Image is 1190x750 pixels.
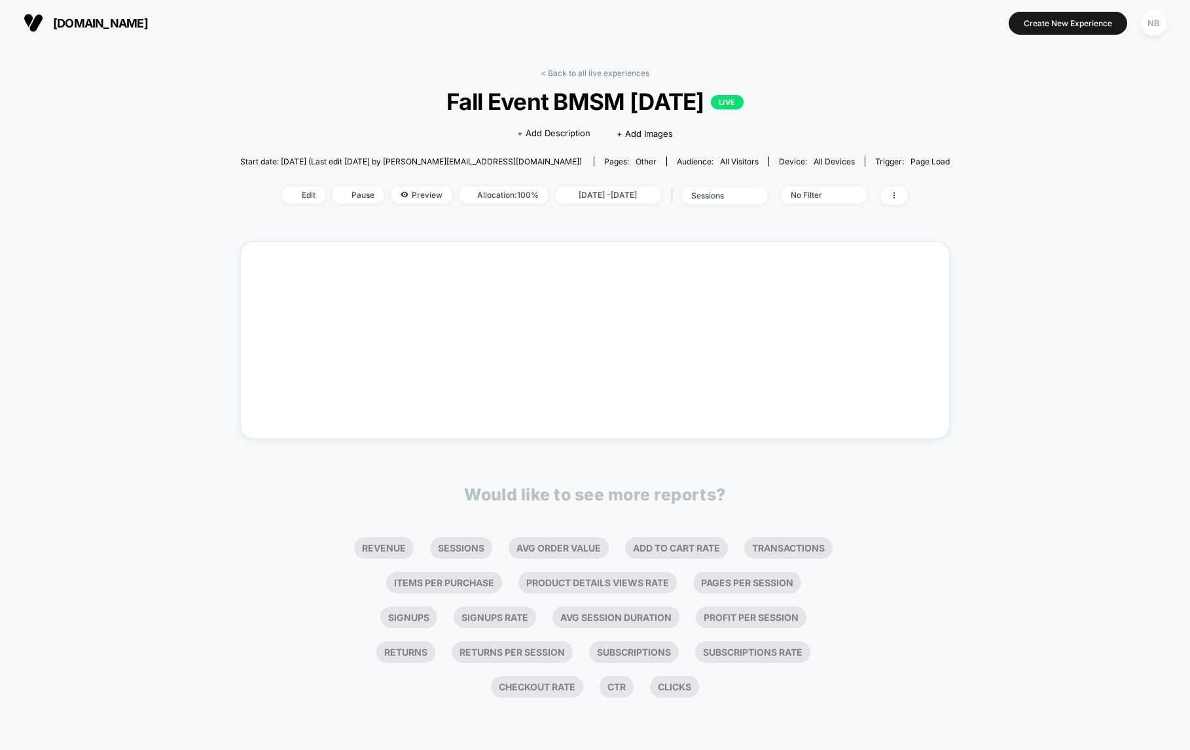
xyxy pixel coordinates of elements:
[380,607,437,628] li: Signups
[650,676,699,698] li: Clicks
[555,186,661,204] span: [DATE] - [DATE]
[875,157,950,166] div: Trigger:
[20,12,152,33] button: [DOMAIN_NAME]
[386,572,502,593] li: Items Per Purchase
[695,641,810,663] li: Subscriptions Rate
[693,572,801,593] li: Pages Per Session
[240,157,582,166] span: Start date: [DATE] (Last edit [DATE] by [PERSON_NAME][EMAIL_ADDRESS][DOMAIN_NAME])
[459,186,549,204] span: Allocation: 100%
[282,186,325,204] span: Edit
[541,68,649,78] a: < Back to all live experiences
[720,157,759,166] span: All Visitors
[430,537,492,559] li: Sessions
[517,127,590,140] span: + Add Description
[24,13,43,33] img: Visually logo
[452,641,573,663] li: Returns Per Session
[668,186,681,205] span: |
[625,537,728,559] li: Add To Cart Rate
[332,186,384,204] span: Pause
[589,641,679,663] li: Subscriptions
[1137,10,1170,37] button: NB
[454,607,536,628] li: Signups Rate
[1009,12,1127,35] button: Create New Experience
[276,88,914,115] span: Fall Event BMSM [DATE]
[636,157,657,166] span: other
[1141,10,1166,36] div: NB
[604,157,657,166] div: Pages:
[600,676,634,698] li: Ctr
[791,190,843,200] div: No Filter
[711,95,744,109] p: LIVE
[617,128,673,139] span: + Add Images
[354,537,414,559] li: Revenue
[744,537,833,559] li: Transactions
[509,537,609,559] li: Avg Order Value
[696,607,806,628] li: Profit Per Session
[768,157,865,166] span: Device:
[391,186,452,204] span: Preview
[677,157,759,166] div: Audience:
[814,157,855,166] span: all devices
[552,607,679,628] li: Avg Session Duration
[464,485,726,504] p: Would like to see more reports?
[691,191,744,200] div: sessions
[518,572,677,593] li: Product Details Views Rate
[376,641,435,663] li: Returns
[491,676,583,698] li: Checkout Rate
[53,16,148,30] span: [DOMAIN_NAME]
[911,157,950,166] span: Page Load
